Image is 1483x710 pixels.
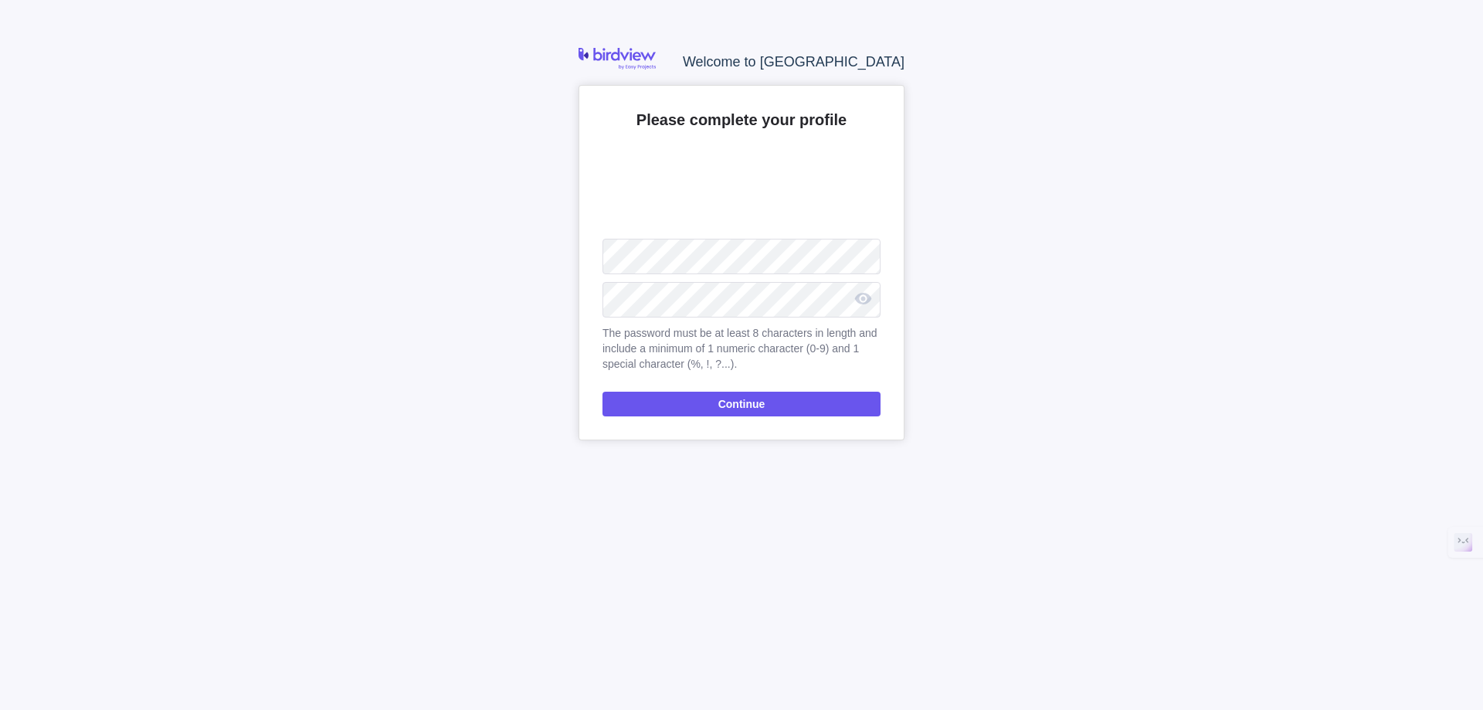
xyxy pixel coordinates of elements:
[602,325,881,372] span: The password must be at least 8 characters in length and include a minimum of 1 numeric character...
[683,54,904,70] span: Welcome to [GEOGRAPHIC_DATA]
[602,392,881,416] span: Continue
[579,48,656,70] img: logo
[602,109,881,131] h2: Please complete your profile
[718,395,765,413] span: Continue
